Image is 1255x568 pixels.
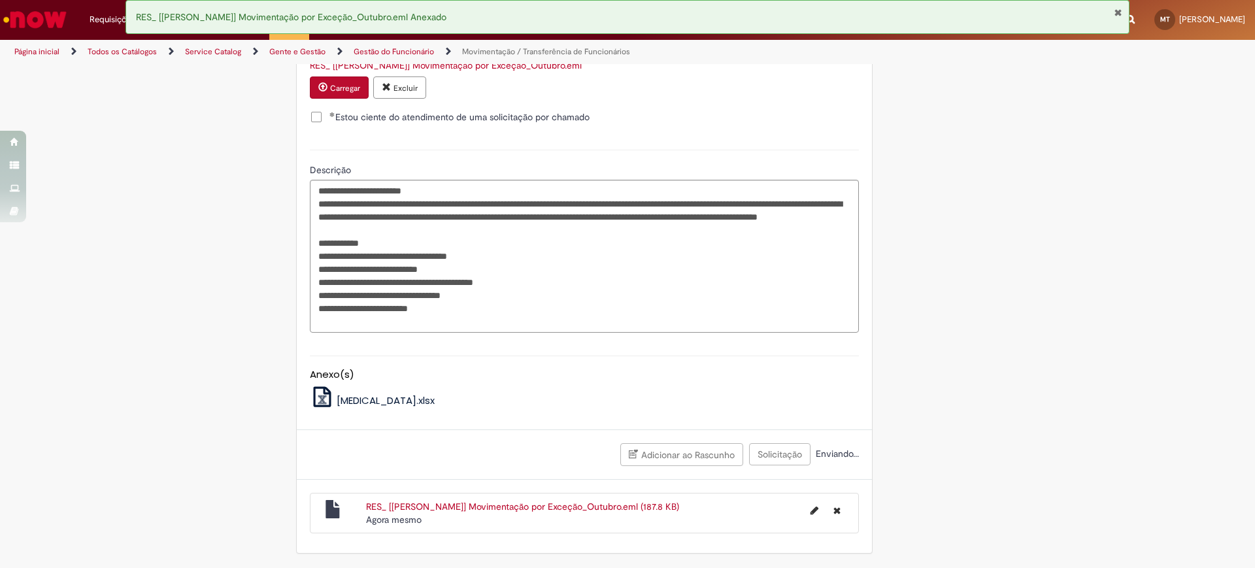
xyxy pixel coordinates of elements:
ul: Trilhas de página [10,40,827,64]
button: Fechar Notificação [1114,7,1122,18]
span: Obrigatório Preenchido [329,112,335,117]
small: Excluir [393,83,418,93]
a: RES_ [[PERSON_NAME]] Movimentação por Exceção_Outubro.eml (187.8 KB) [366,501,679,512]
textarea: Descrição [310,180,859,333]
button: Excluir RES_ [Leonardo Paim] Movimentação por Exceção_Outubro.eml [826,500,848,521]
span: Requisições [90,13,135,26]
span: Agora mesmo [366,514,422,526]
h5: Anexo(s) [310,369,859,380]
span: Estou ciente do atendimento de uma solicitação por chamado [329,110,590,124]
button: Excluir anexo RES_ [Leonardo Paim] Movimentação por Exceção_Outubro.eml [373,76,426,99]
a: [MEDICAL_DATA].xlsx [310,393,435,407]
a: Service Catalog [185,46,241,57]
span: [MEDICAL_DATA].xlsx [337,393,435,407]
button: Editar nome de arquivo RES_ [Leonardo Paim] Movimentação por Exceção_Outubro.eml [803,500,826,521]
a: Página inicial [14,46,59,57]
a: Todos os Catálogos [88,46,157,57]
a: Gestão do Funcionário [354,46,434,57]
span: [PERSON_NAME] [1179,14,1245,25]
img: ServiceNow [1,7,69,33]
span: MT [1160,15,1170,24]
button: Carregar anexo de Aprovação da LARISSA FONTENELLE AMBROS Required [310,76,369,99]
span: Enviando... [813,448,859,459]
a: Gente e Gestão [269,46,326,57]
a: Movimentação / Transferência de Funcionários [462,46,630,57]
time: 29/09/2025 18:34:48 [366,514,422,526]
a: Download de RES_ [Leonardo Paim] Movimentação por Exceção_Outubro.eml [310,59,582,71]
span: RES_ [[PERSON_NAME]] Movimentação por Exceção_Outubro.eml Anexado [136,11,446,23]
span: Descrição [310,164,354,176]
small: Carregar [330,83,360,93]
